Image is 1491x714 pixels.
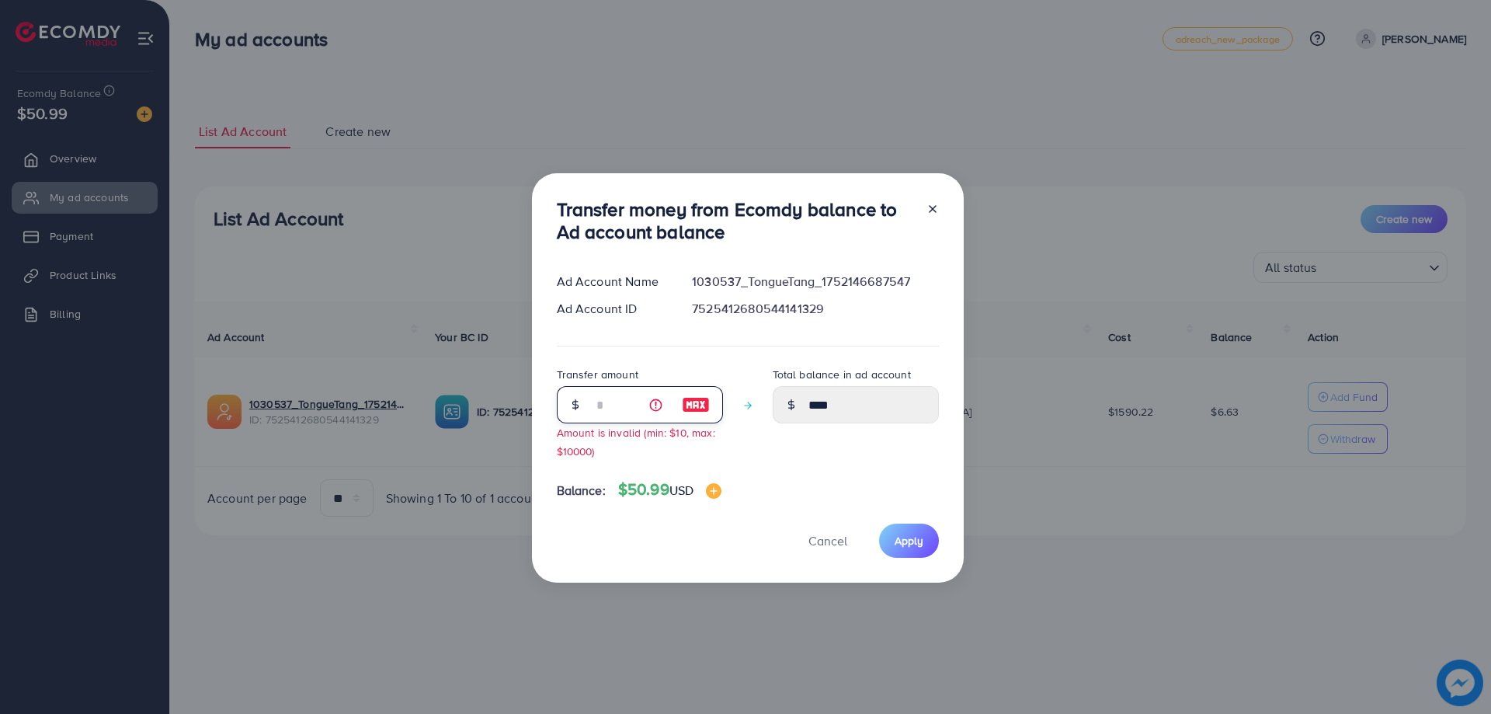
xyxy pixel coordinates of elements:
label: Transfer amount [557,367,638,382]
div: 1030537_TongueTang_1752146687547 [679,273,951,291]
button: Apply [879,524,939,557]
label: Total balance in ad account [773,367,911,382]
span: Cancel [808,532,847,549]
div: 7525412680544141329 [679,300,951,318]
span: USD [669,482,693,499]
span: Balance: [557,482,606,500]
div: Ad Account ID [544,300,680,318]
div: Ad Account Name [544,273,680,291]
small: Amount is invalid (min: $10, max: $10000) [557,425,715,458]
img: image [682,395,710,414]
img: image [706,483,721,499]
h3: Transfer money from Ecomdy balance to Ad account balance [557,198,914,243]
span: Apply [895,533,923,549]
h4: $50.99 [618,480,721,500]
button: Cancel [789,524,867,557]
